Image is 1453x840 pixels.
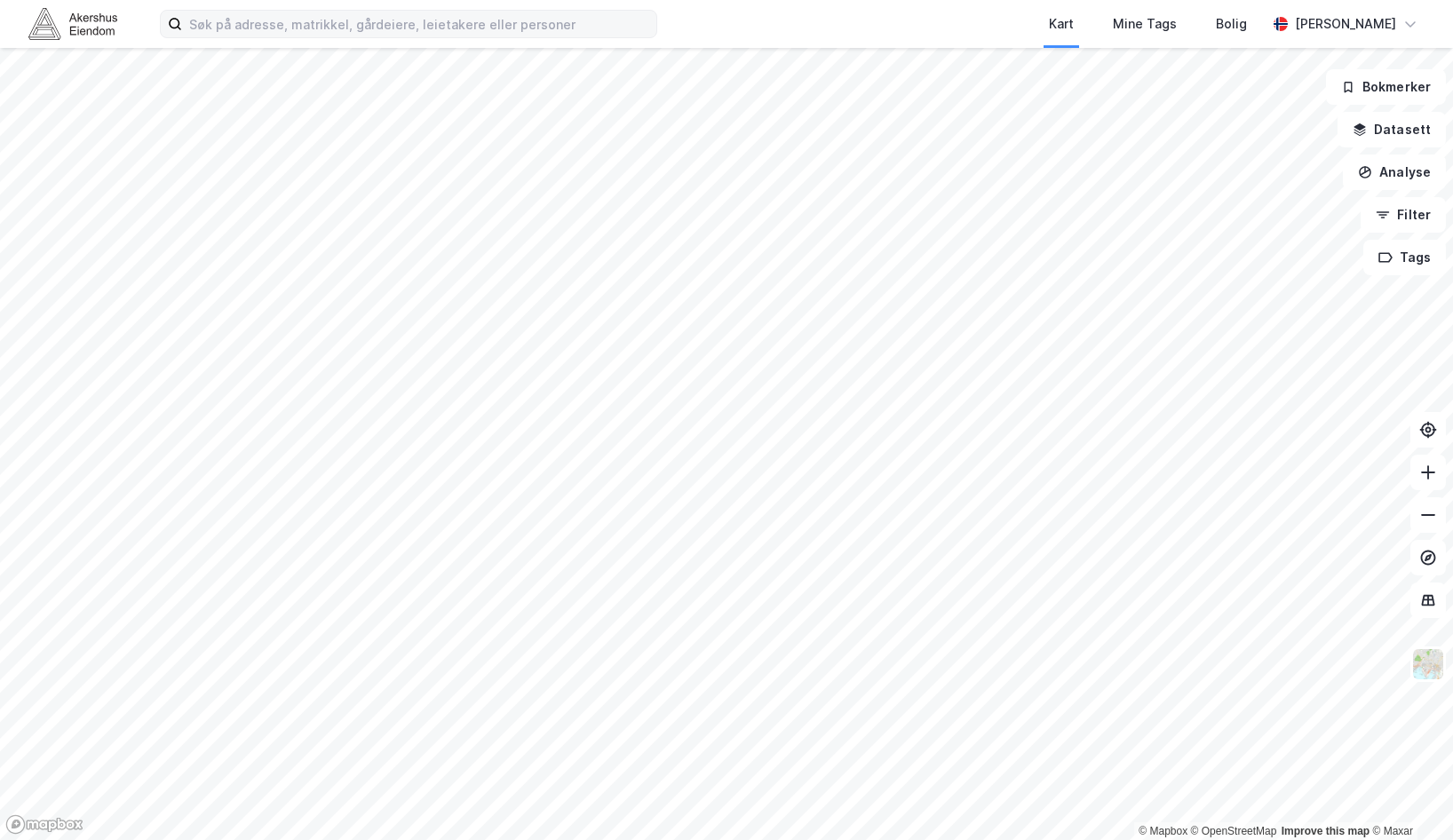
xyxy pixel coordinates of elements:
a: OpenStreetMap [1191,825,1277,837]
button: Analyse [1343,155,1446,190]
input: Søk på adresse, matrikkel, gårdeiere, leietakere eller personer [182,11,656,37]
button: Datasett [1338,112,1446,147]
img: akershus-eiendom-logo.9091f326c980b4bce74ccdd9f866810c.svg [28,8,117,39]
div: Mine Tags [1113,13,1177,35]
div: Bolig [1216,13,1247,35]
button: Bokmerker [1326,69,1446,105]
a: Improve this map [1282,825,1370,837]
a: Mapbox [1139,825,1187,837]
div: Kart [1049,13,1074,35]
div: Kontrollprogram for chat [1364,755,1453,840]
img: Z [1411,647,1445,681]
button: Filter [1361,197,1446,233]
div: [PERSON_NAME] [1295,13,1396,35]
a: Mapbox homepage [5,814,83,835]
button: Tags [1363,240,1446,275]
iframe: Chat Widget [1364,755,1453,840]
